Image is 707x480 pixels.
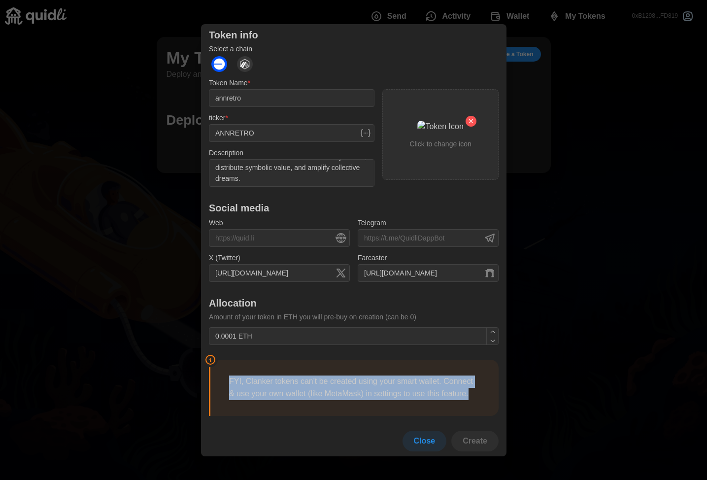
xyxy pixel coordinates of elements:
label: Telegram [358,218,386,229]
input: https://farcaster.xyz/~/channel/quidli [358,264,499,281]
label: Token Name [209,78,250,89]
textarea: A digital tribute to retrofuturistic aesthetics and Mexican mythology, ANNRETRO is more than a to... [209,159,374,186]
input: 0 ETH [209,327,499,345]
p: Select a chain [209,44,499,54]
button: Create [451,431,499,451]
input: https://quid.li [209,229,350,247]
p: Amount of your token in ETH you will pre-buy on creation (can be 0) [209,311,499,322]
h1: Token info [209,29,499,41]
h1: Social media [209,202,499,214]
label: X (Twitter) [209,253,240,264]
button: Arbitrum [235,54,255,74]
label: Description [209,148,243,159]
button: Close [402,431,446,451]
label: Web [209,218,223,229]
label: Farcaster [358,253,387,264]
button: Base [209,54,230,74]
input: https://x.com/quidliprotocol [209,264,350,281]
input: https://t.me/QuidliDappBot [358,229,499,247]
input: Token name [209,89,374,107]
p: FYI, Clanker tokens can't be created using your smart wallet. Connect & use your own wallet (like... [229,376,480,400]
img: Arbitrum [237,56,253,72]
input: Token ticker [209,124,374,142]
span: Close [413,431,435,451]
img: Base [211,56,227,72]
label: ticker [209,113,228,124]
span: Create [463,431,487,451]
h1: Allocation [209,296,499,309]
